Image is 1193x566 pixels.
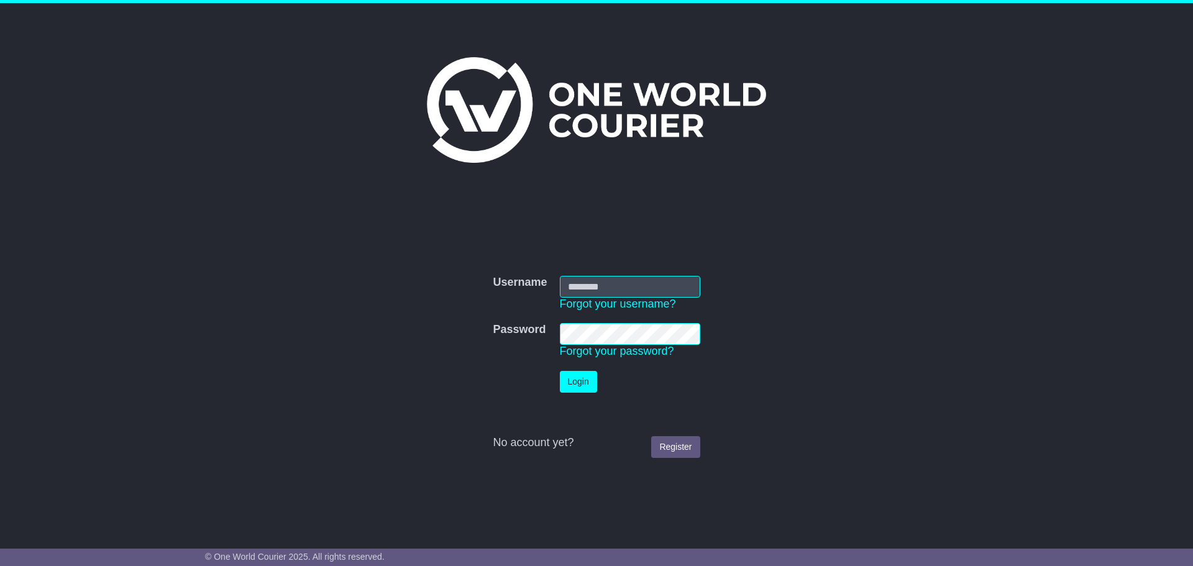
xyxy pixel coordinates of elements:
a: Forgot your username? [560,298,676,310]
span: © One World Courier 2025. All rights reserved. [205,552,385,562]
button: Login [560,371,597,393]
a: Forgot your password? [560,345,674,357]
a: Register [651,436,700,458]
label: Username [493,276,547,290]
div: No account yet? [493,436,700,450]
img: One World [427,57,766,163]
label: Password [493,323,546,337]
